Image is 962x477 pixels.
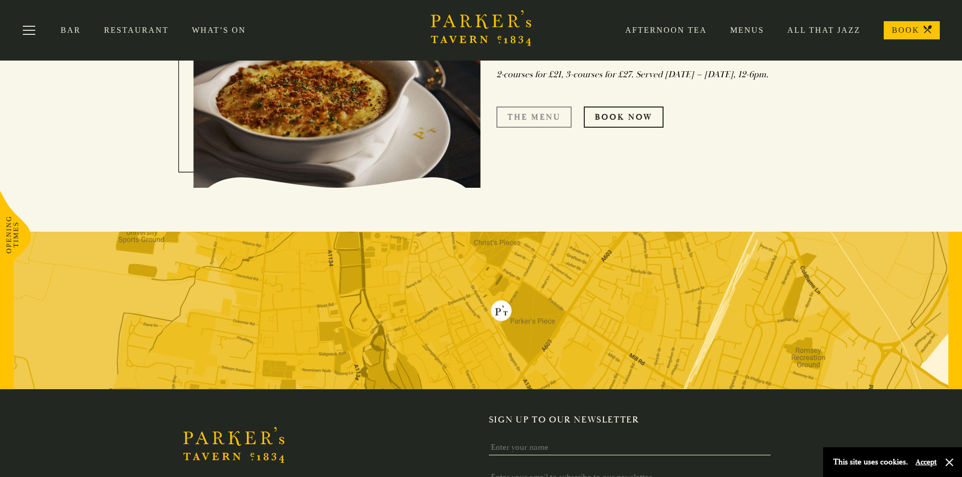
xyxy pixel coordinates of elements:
button: Close and accept [944,457,954,467]
a: Book Now [584,107,664,128]
h2: Sign up to our newsletter [489,414,779,426]
button: Accept [916,457,937,467]
img: map [14,232,948,389]
input: Enter your name [489,440,771,455]
a: The Menu [496,107,572,128]
em: 2-courses for £21, 3-courses for £27. Served [DATE] – [DATE], 12-6pm. [496,69,769,80]
p: This site uses cookies. [833,455,908,469]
